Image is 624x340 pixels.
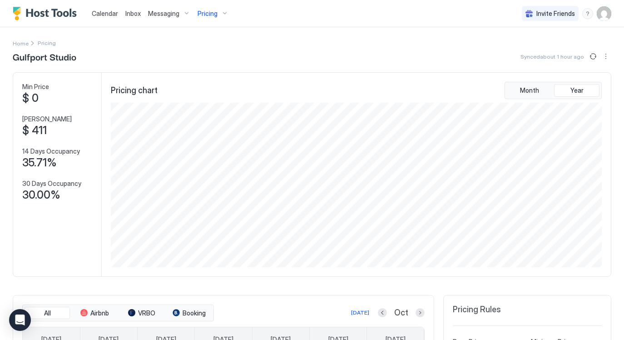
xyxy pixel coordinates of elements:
span: Inbox [125,10,141,17]
span: Booking [183,309,206,317]
span: Airbnb [90,309,109,317]
span: [PERSON_NAME] [22,115,72,123]
span: Year [570,86,584,95]
button: Previous month [378,308,387,317]
span: 30.00% [22,188,60,202]
button: Month [507,84,552,97]
span: $ 0 [22,91,39,105]
span: Synced about 1 hour ago [520,53,584,60]
span: $ 411 [22,124,47,137]
div: Breadcrumb [13,38,29,48]
span: Home [13,40,29,47]
a: Inbox [125,9,141,18]
span: Oct [394,308,408,318]
span: Pricing [198,10,218,18]
span: 30 Days Occupancy [22,180,81,188]
div: [DATE] [351,309,369,317]
a: Calendar [92,9,118,18]
span: Min Price [22,83,49,91]
span: Pricing Rules [453,305,501,315]
div: menu [582,8,593,19]
a: Host Tools Logo [13,7,81,20]
button: Next month [416,308,425,317]
span: 35.71% [22,156,57,170]
span: Pricing chart [111,85,158,96]
span: Invite Friends [536,10,575,18]
span: Messaging [148,10,179,18]
div: menu [600,51,611,62]
span: Breadcrumb [38,40,56,46]
button: Year [554,84,599,97]
div: User profile [597,6,611,21]
button: VRBO [119,307,164,320]
span: Calendar [92,10,118,17]
button: All [25,307,70,320]
button: More options [600,51,611,62]
button: Airbnb [72,307,117,320]
a: Home [13,38,29,48]
span: Month [520,86,539,95]
div: tab-group [505,82,602,99]
button: Sync prices [588,51,599,62]
button: [DATE] [350,307,371,318]
span: 14 Days Occupancy [22,147,80,155]
span: Gulfport Studio [13,50,76,63]
button: Booking [166,307,212,320]
span: VRBO [138,309,155,317]
div: tab-group [22,305,214,322]
span: All [44,309,51,317]
div: Open Intercom Messenger [9,309,31,331]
